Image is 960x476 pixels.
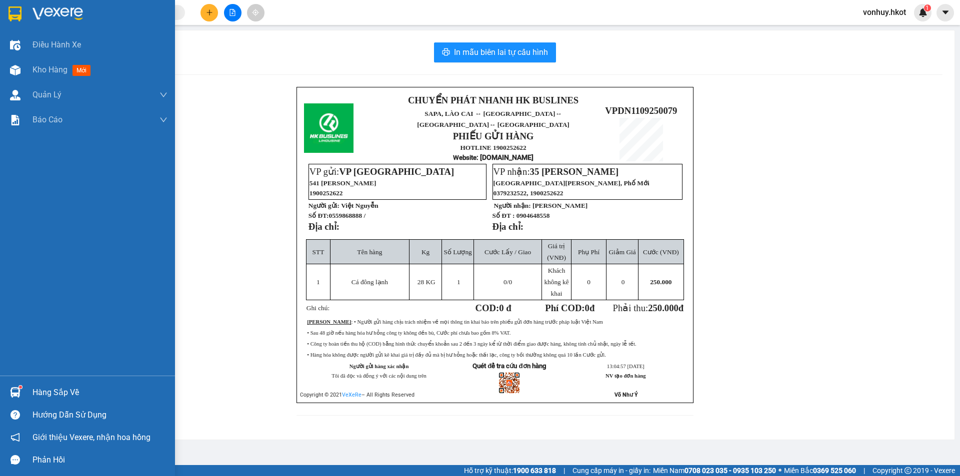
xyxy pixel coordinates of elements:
[621,278,625,286] span: 0
[307,319,351,325] strong: [PERSON_NAME]
[10,40,20,50] img: warehouse-icon
[545,303,594,313] strong: Phí COD: đ
[489,121,569,128] span: ↔ [GEOGRAPHIC_DATA]
[453,153,533,161] strong: : [DOMAIN_NAME]
[307,319,602,325] span: : • Người gửi hàng chịu trách nhiệm về mọi thông tin khai báo trên phiếu gửi đơn hàng trước pháp ...
[309,166,454,177] span: VP gửi:
[563,465,565,476] span: |
[342,392,361,398] a: VeXeRe
[417,278,435,286] span: 28 KG
[607,364,644,369] span: 13:04:57 [DATE]
[925,4,929,11] span: 1
[503,278,507,286] span: 0
[308,212,365,219] strong: Số ĐT:
[855,6,914,18] span: vonhuy.hkot
[312,248,324,256] span: STT
[613,303,684,313] span: Phải thu:
[32,113,62,126] span: Báo cáo
[614,392,638,398] strong: Võ Như Ý
[503,278,512,286] span: /0
[936,4,954,21] button: caret-down
[206,9,213,16] span: plus
[32,38,81,51] span: Điều hành xe
[8,6,21,21] img: logo-vxr
[307,352,606,358] span: • Hàng hóa không được người gửi kê khai giá trị đầy đủ mà bị hư hỏng hoặc thất lạc, công ty bồi t...
[10,387,20,398] img: warehouse-icon
[684,467,776,475] strong: 0708 023 035 - 0935 103 250
[72,65,90,76] span: mới
[918,8,927,17] img: icon-new-feature
[941,8,950,17] span: caret-down
[778,469,781,473] span: ⚪️
[513,467,556,475] strong: 1900 633 818
[247,4,264,21] button: aim
[605,105,677,116] span: VPDN1109250079
[442,48,450,57] span: printer
[32,385,167,400] div: Hàng sắp về
[308,221,339,232] strong: Địa chỉ:
[229,9,236,16] span: file-add
[813,467,856,475] strong: 0369 525 060
[572,465,650,476] span: Cung cấp máy in - giấy in:
[493,179,649,187] span: [GEOGRAPHIC_DATA][PERSON_NAME], Phố Mới
[457,278,460,286] span: 1
[10,410,20,420] span: question-circle
[252,9,259,16] span: aim
[159,91,167,99] span: down
[544,267,568,297] span: Khách không kê khai
[304,103,353,153] img: logo
[19,386,22,389] sup: 1
[643,248,679,256] span: Cước (VNĐ)
[499,303,511,313] span: 0 đ
[587,278,590,286] span: 0
[492,221,523,232] strong: Địa chỉ:
[453,131,534,141] strong: PHIẾU GỬI HÀNG
[357,248,382,256] span: Tên hàng
[307,341,636,347] span: • Công ty hoàn tiền thu hộ (COD) bằng hình thức chuyển khoản sau 2 đến 3 ngày kể từ thời điểm gia...
[650,278,671,286] span: 250.000
[307,330,510,336] span: • Sau 48 giờ nếu hàng hóa hư hỏng công ty không đền bù, Cước phí chưa bao gồm 8% VAT.
[608,248,635,256] span: Giảm Giá
[32,431,150,444] span: Giới thiệu Vexere, nhận hoa hồng
[32,453,167,468] div: Phản hồi
[417,110,569,128] span: SAPA, LÀO CAI ↔ [GEOGRAPHIC_DATA]
[328,212,365,219] span: 0559868888 /
[648,303,678,313] span: 250.000
[32,408,167,423] div: Hướng dẫn sử dụng
[10,65,20,75] img: warehouse-icon
[341,202,378,209] span: Việt Nguyễn
[309,189,343,197] span: 1900252622
[924,4,931,11] sup: 1
[585,303,589,313] span: 0
[159,116,167,124] span: down
[444,248,472,256] span: Số Lượng
[10,455,20,465] span: message
[530,166,619,177] span: 35 [PERSON_NAME]
[904,467,911,474] span: copyright
[10,433,20,442] span: notification
[578,248,599,256] span: Phụ Phí
[464,465,556,476] span: Hỗ trợ kỹ thuật:
[784,465,856,476] span: Miền Bắc
[653,465,776,476] span: Miền Nam
[200,4,218,21] button: plus
[351,278,388,286] span: Cá đông lạnh
[460,144,526,151] strong: HOTLINE 1900252622
[434,42,556,62] button: printerIn mẫu biên lai tự cấu hình
[308,202,339,209] strong: Người gửi:
[453,154,476,161] span: Website
[421,248,429,256] span: Kg
[417,110,569,128] span: ↔ [GEOGRAPHIC_DATA]
[532,202,587,209] span: [PERSON_NAME]
[454,46,548,58] span: In mẫu biên lai tự cấu hình
[547,242,566,261] span: Giá trị (VNĐ)
[300,392,414,398] span: Copyright © 2021 – All Rights Reserved
[605,373,645,379] strong: NV tạo đơn hàng
[472,362,546,370] strong: Quét để tra cứu đơn hàng
[32,88,61,101] span: Quản Lý
[10,115,20,125] img: solution-icon
[306,304,329,312] span: Ghi chú:
[339,166,454,177] span: VP [GEOGRAPHIC_DATA]
[863,465,865,476] span: |
[349,364,409,369] strong: Người gửi hàng xác nhận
